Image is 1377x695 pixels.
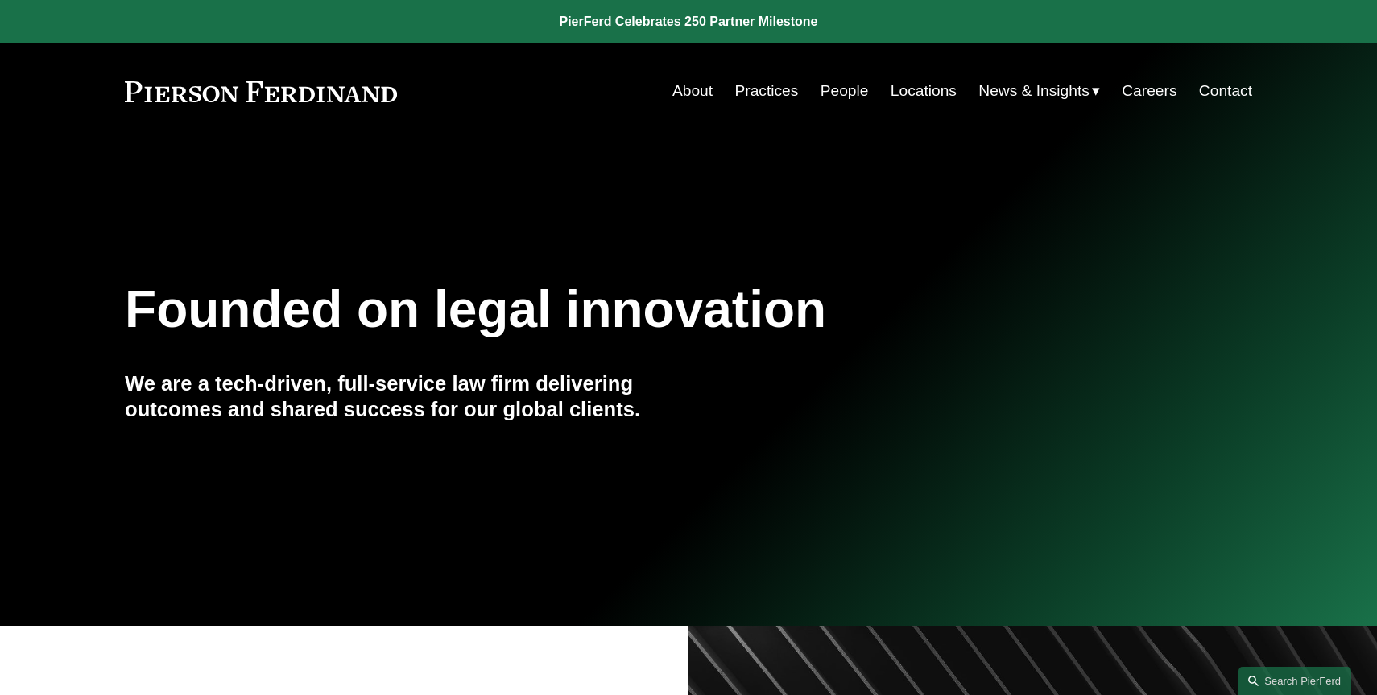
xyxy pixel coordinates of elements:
a: Practices [734,76,798,106]
a: About [672,76,713,106]
a: Search this site [1238,667,1351,695]
a: Locations [891,76,957,106]
a: People [821,76,869,106]
h4: We are a tech-driven, full-service law firm delivering outcomes and shared success for our global... [125,370,688,423]
a: Contact [1199,76,1252,106]
a: Careers [1122,76,1176,106]
span: News & Insights [978,77,1090,105]
h1: Founded on legal innovation [125,280,1065,339]
a: folder dropdown [978,76,1100,106]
